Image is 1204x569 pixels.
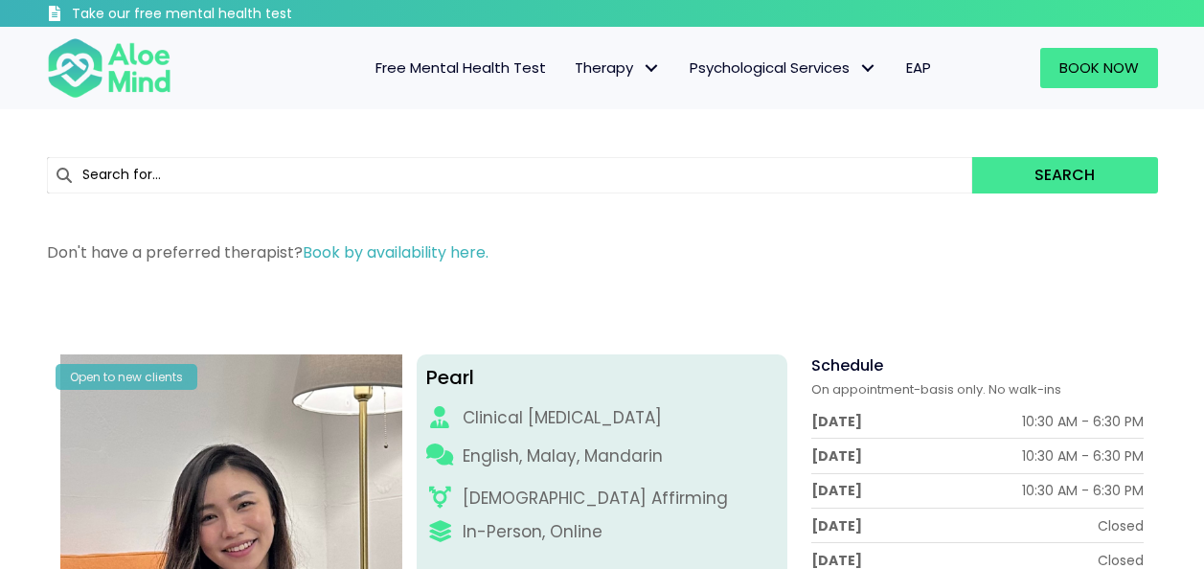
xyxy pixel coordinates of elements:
[1022,446,1144,466] div: 10:30 AM - 6:30 PM
[972,157,1157,193] button: Search
[47,5,395,27] a: Take our free mental health test
[811,380,1061,398] span: On appointment-basis only. No walk-ins
[811,516,862,535] div: [DATE]
[575,57,661,78] span: Therapy
[811,446,862,466] div: [DATE]
[1040,48,1158,88] a: Book Now
[811,481,862,500] div: [DATE]
[463,406,662,430] div: Clinical [MEDICAL_DATA]
[1022,481,1144,500] div: 10:30 AM - 6:30 PM
[361,48,560,88] a: Free Mental Health Test
[638,55,666,82] span: Therapy: submenu
[892,48,945,88] a: EAP
[675,48,892,88] a: Psychological ServicesPsychological Services: submenu
[906,57,931,78] span: EAP
[463,487,728,511] div: [DEMOGRAPHIC_DATA] Affirming
[560,48,675,88] a: TherapyTherapy: submenu
[426,364,778,392] div: Pearl
[811,412,862,431] div: [DATE]
[690,57,877,78] span: Psychological Services
[47,157,973,193] input: Search for...
[463,444,663,468] p: English, Malay, Mandarin
[72,5,395,24] h3: Take our free mental health test
[375,57,546,78] span: Free Mental Health Test
[1098,516,1144,535] div: Closed
[1059,57,1139,78] span: Book Now
[1022,412,1144,431] div: 10:30 AM - 6:30 PM
[811,354,883,376] span: Schedule
[854,55,882,82] span: Psychological Services: submenu
[47,36,171,100] img: Aloe mind Logo
[47,241,1158,263] p: Don't have a preferred therapist?
[463,520,602,544] div: In-Person, Online
[56,364,197,390] div: Open to new clients
[303,241,488,263] a: Book by availability here.
[196,48,945,88] nav: Menu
